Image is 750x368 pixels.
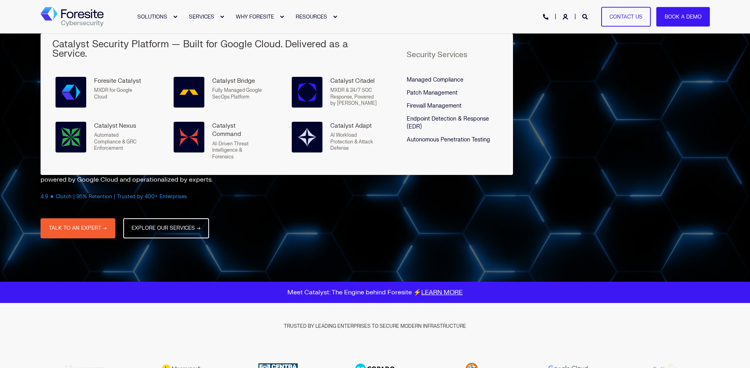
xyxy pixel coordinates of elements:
a: Catalyst Nexus, Powered by Security Command Center Enterprise Catalyst NexusAutomated Compliance ... [52,119,147,156]
p: Foresite delivers 24/7 detection, response, and compliance—powered by Google Cloud and operationa... [41,167,237,184]
div: Expand SOLUTIONS [173,15,178,19]
span: MXDR for Google Cloud [94,87,132,100]
span: Firewall Management [407,102,461,109]
a: Back to Home [41,7,104,27]
a: LEARN MORE [421,288,463,296]
div: Catalyst Command [212,122,262,139]
img: Foresite Catalyst [61,83,80,102]
p: AI-Driven Threat Intelligence & Forensics [212,141,262,160]
a: Book a Demo [656,7,710,27]
span: MXDR & 24/7 SOC Response, Powered by [PERSON_NAME] [330,87,377,106]
div: Catalyst Adapt [330,122,380,130]
span: TRUSTED BY LEADING ENTERPRISES TO SECURE MODERN INFRASTRUCTURE [284,323,466,329]
h5: Security Services [407,51,501,59]
a: Catalyst Bridge Catalyst BridgeFully Managed Google SecOps Platform [170,74,265,111]
span: WHY FORESITE [236,13,274,20]
span: SOLUTIONS [137,13,167,20]
div: Catalyst Citadel [330,77,380,85]
span: Managed Compliance [407,76,463,83]
img: Catalyst Citadel, Powered by Google SecOps [298,83,317,102]
a: Login [563,13,570,20]
img: Catalyst Nexus, Powered by Security Command Center Enterprise [61,128,80,147]
a: Open Search [582,13,589,20]
div: Catalyst Bridge [212,77,262,85]
a: EXPLORE OUR SERVICES → [123,218,209,238]
div: Expand WHY FORESITE [280,15,284,19]
span: Meet Catalyst: The Engine behind Foresite ⚡️ [287,288,463,296]
span: Patch Management [407,89,457,96]
img: Catalyst Command [180,128,198,147]
p: Fully Managed Google SecOps Platform [212,87,262,100]
img: Catalyst Adapt, Powered by Model Armor [298,128,317,147]
span: RESOURCES [296,13,327,20]
div: Foresite Catalyst [94,77,144,85]
img: Foresite logo, a hexagon shape of blues with a directional arrow to the right hand side, and the ... [41,7,104,27]
div: Expand RESOURCES [333,15,337,19]
h5: Catalyst Security Platform — Built for Google Cloud. Delivered as a Service. [52,40,383,59]
a: TALK TO AN EXPERT → [41,218,115,238]
span: Autonomous Penetration Testing [407,136,490,143]
a: Catalyst Citadel, Powered by Google SecOps Catalyst CitadelMXDR & 24/7 SOC Response, Powered by [... [289,74,383,111]
a: Catalyst Adapt, Powered by Model Armor Catalyst AdaptAI Workload Protection & Attack Defense [289,119,383,156]
div: Expand SERVICES [220,15,224,19]
p: AI Workload Protection & Attack Defense [330,132,380,152]
span: 4.9 ★ Clutch | 95% Retention | Trusted by 400+ Enterprises [41,193,187,200]
a: Foresite Catalyst Foresite CatalystMXDR for Google Cloud [52,74,147,111]
p: Automated Compliance & GRC Enforcement [94,132,144,152]
img: Catalyst Bridge [180,83,198,102]
span: Endpoint Detection & Response (EDR) [407,115,489,130]
div: Catalyst Nexus [94,122,144,130]
a: Catalyst Command Catalyst CommandAI-Driven Threat Intelligence & Forensics [170,119,265,163]
a: Contact Us [601,7,651,27]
